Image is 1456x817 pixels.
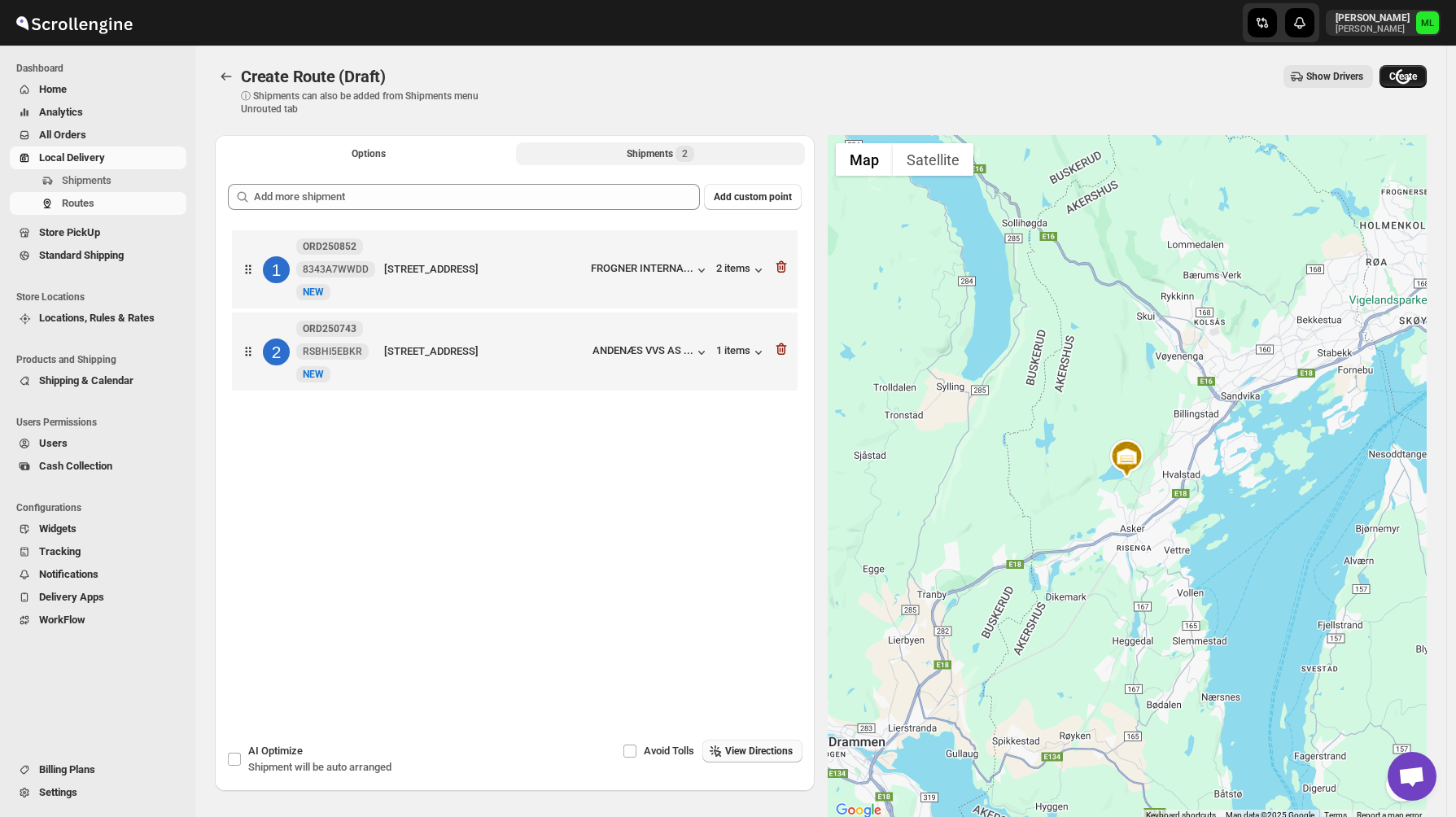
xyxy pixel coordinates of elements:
span: NEW [303,369,324,380]
span: Billing Plans [39,763,95,775]
b: ORD250852 [303,241,356,252]
span: Routes [62,197,94,209]
span: Products and Shipping [16,353,187,366]
div: 2ORD250743RSBHI5EBKRNewNEW[STREET_ADDRESS]ANDENÆS VVS AS ...1 items [232,312,798,391]
div: 1 [263,256,290,283]
span: AI Optimize [248,745,303,757]
input: Add more shipment [254,184,700,210]
div: 1ORD2508528343A7WWDDNewNEW[STREET_ADDRESS]FROGNER INTERNA...2 items [232,230,798,308]
button: 1 items [716,344,767,360]
button: Delivery Apps [10,586,186,609]
div: [STREET_ADDRESS] [384,261,584,277]
span: Dashboard [16,62,187,75]
button: Tracking [10,540,186,563]
span: Add custom point [714,190,792,203]
span: Settings [39,786,77,798]
b: ORD250743 [303,323,356,334]
span: Store Locations [16,291,187,304]
button: Routes [10,192,186,215]
button: ANDENÆS VVS AS ... [592,344,710,360]
span: 2 [682,147,688,160]
p: ⓘ Shipments can also be added from Shipments menu Unrouted tab [241,90,497,116]
span: Cash Collection [39,460,112,472]
button: Home [10,78,186,101]
span: Tracking [39,545,81,557]
span: Shipments [62,174,111,186]
button: Notifications [10,563,186,586]
div: FROGNER INTERNA... [591,262,693,274]
button: User menu [1326,10,1441,36]
span: Analytics [39,106,83,118]
button: All Route Options [225,142,513,165]
span: Configurations [16,501,187,514]
span: Show Drivers [1306,70,1363,83]
button: Routes [215,65,238,88]
span: Home [39,83,67,95]
button: Billing Plans [10,758,186,781]
button: Widgets [10,518,186,540]
div: Open chat [1388,752,1436,801]
span: Create Route (Draft) [241,67,386,86]
span: Avoid Tolls [644,745,694,757]
span: Local Delivery [39,151,105,164]
span: Delivery Apps [39,591,104,603]
span: Shipment will be auto arranged [248,761,391,773]
text: ML [1421,18,1434,28]
button: Selected Shipments [516,142,804,165]
span: 8343A7WWDD [303,263,369,276]
div: ANDENÆS VVS AS ... [592,344,693,356]
span: Store PickUp [39,226,100,238]
span: Standard Shipping [39,249,124,261]
span: All Orders [39,129,86,141]
button: Show street map [836,143,893,176]
span: View Directions [725,745,793,758]
span: Users [39,437,68,449]
button: 2 items [716,262,767,278]
span: NEW [303,286,324,298]
button: Users [10,432,186,455]
span: Options [352,147,386,160]
button: All Orders [10,124,186,146]
div: 2 [263,339,290,365]
button: Show satellite imagery [893,143,973,176]
button: WorkFlow [10,609,186,631]
button: Shipping & Calendar [10,369,186,392]
span: Widgets [39,522,77,535]
p: [PERSON_NAME] [1336,11,1410,24]
span: WorkFlow [39,614,85,626]
button: Analytics [10,101,186,124]
span: Michael Lunga [1416,11,1439,34]
div: Selected Shipments [215,171,815,706]
button: FROGNER INTERNA... [591,262,710,278]
button: Locations, Rules & Rates [10,307,186,330]
span: Users Permissions [16,416,187,429]
button: Settings [10,781,186,804]
img: ScrollEngine [13,2,135,43]
button: Show Drivers [1283,65,1373,88]
button: Shipments [10,169,186,192]
p: [PERSON_NAME] [1336,24,1410,34]
button: Add custom point [704,184,802,210]
div: Shipments [627,146,694,162]
span: Locations, Rules & Rates [39,312,155,324]
span: Shipping & Calendar [39,374,133,387]
div: [STREET_ADDRESS] [384,343,586,360]
span: RSBHI5EBKR [303,345,362,358]
button: Map camera controls [1386,769,1419,802]
button: View Directions [702,740,802,762]
span: Notifications [39,568,98,580]
button: Cash Collection [10,455,186,478]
